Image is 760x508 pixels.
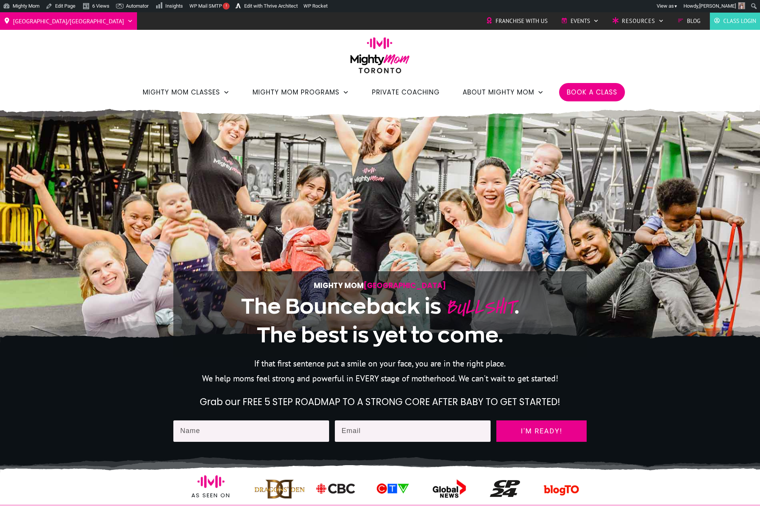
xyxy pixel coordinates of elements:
[173,420,329,442] input: Name
[364,280,446,291] span: [GEOGRAPHIC_DATA]
[567,86,617,99] a: Book a Class
[241,295,441,317] span: The Bounceback is
[423,478,474,499] img: global-news-logo-mighty-mom-toronto-interview
[254,358,506,369] span: If that first sentence put a smile on your face, you are in the right place.
[165,3,183,9] span: Insights
[445,293,514,322] span: BULLSHIT
[677,15,700,27] a: Blog
[4,15,133,27] a: [GEOGRAPHIC_DATA]/[GEOGRAPHIC_DATA]
[315,482,357,495] img: mighty-mom-postpartum-fitness-jess-sennet-cbc
[257,323,503,346] span: The best is yet to come.
[674,4,678,9] span: ▼
[197,279,563,292] p: Mighty Mom
[254,476,305,501] img: dragonsden
[503,427,580,435] span: I'm ready!
[714,15,756,27] a: Class Login
[372,86,440,99] a: Private Coaching
[253,86,339,99] span: Mighty Mom Programs
[496,420,587,442] a: I'm ready!
[723,15,756,27] span: Class Login
[463,86,544,99] a: About Mighty Mom
[143,86,230,99] a: Mighty Mom Classes
[335,420,491,442] input: Email
[699,3,736,9] span: [PERSON_NAME]
[571,15,590,27] span: Events
[13,15,124,27] span: [GEOGRAPHIC_DATA]/[GEOGRAPHIC_DATA]
[496,15,548,27] span: Franchise with Us
[223,3,230,10] span: !
[371,482,414,495] img: ctv-logo-mighty-mom-news
[143,86,220,99] span: Mighty Mom Classes
[687,15,700,27] span: Blog
[197,293,563,348] h1: .
[346,37,414,79] img: mightymom-logo-toronto
[486,15,548,27] a: Franchise with Us
[253,86,349,99] a: Mighty Mom Programs
[612,15,664,27] a: Resources
[463,86,534,99] span: About Mighty Mom
[174,396,586,409] h2: Grab our FREE 5 STEP ROADMAP TO A STRONG CORE AFTER BABY TO GET STARTED!
[197,468,225,495] img: ico-mighty-mom
[561,15,599,27] a: Events
[490,480,520,497] img: CP24 Logo
[202,373,558,384] span: We help moms feel strong and powerful in EVERY stage of motherhood. We can't wait to get started!
[174,490,248,500] p: As seen on
[622,15,655,27] span: Resources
